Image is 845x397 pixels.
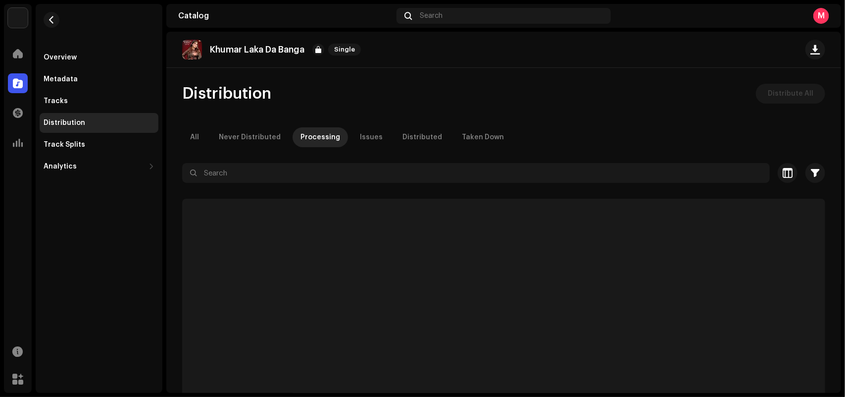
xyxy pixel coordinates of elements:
[756,84,825,104] button: Distribute All
[44,97,68,105] div: Tracks
[219,127,281,147] div: Never Distributed
[768,84,813,104] span: Distribute All
[420,12,443,20] span: Search
[462,127,504,147] div: Taken Down
[44,119,85,127] div: Distribution
[328,44,361,56] span: Single
[40,157,158,176] re-m-nav-dropdown: Analytics
[210,45,304,55] p: Khumar Laka Da Banga
[178,12,393,20] div: Catalog
[813,8,829,24] div: M
[182,40,202,59] img: a4712781-f943-416b-990d-136ac960a0e0
[300,127,340,147] div: Processing
[44,54,77,61] div: Overview
[360,127,383,147] div: Issues
[402,127,442,147] div: Distributed
[44,141,85,149] div: Track Splits
[40,69,158,89] re-m-nav-item: Metadata
[40,48,158,67] re-m-nav-item: Overview
[182,163,770,183] input: Search
[182,84,271,104] span: Distribution
[44,75,78,83] div: Metadata
[190,127,199,147] div: All
[40,91,158,111] re-m-nav-item: Tracks
[8,8,28,28] img: bb356b9b-6e90-403f-adc8-c282c7c2e227
[44,163,77,170] div: Analytics
[40,113,158,133] re-m-nav-item: Distribution
[40,135,158,155] re-m-nav-item: Track Splits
